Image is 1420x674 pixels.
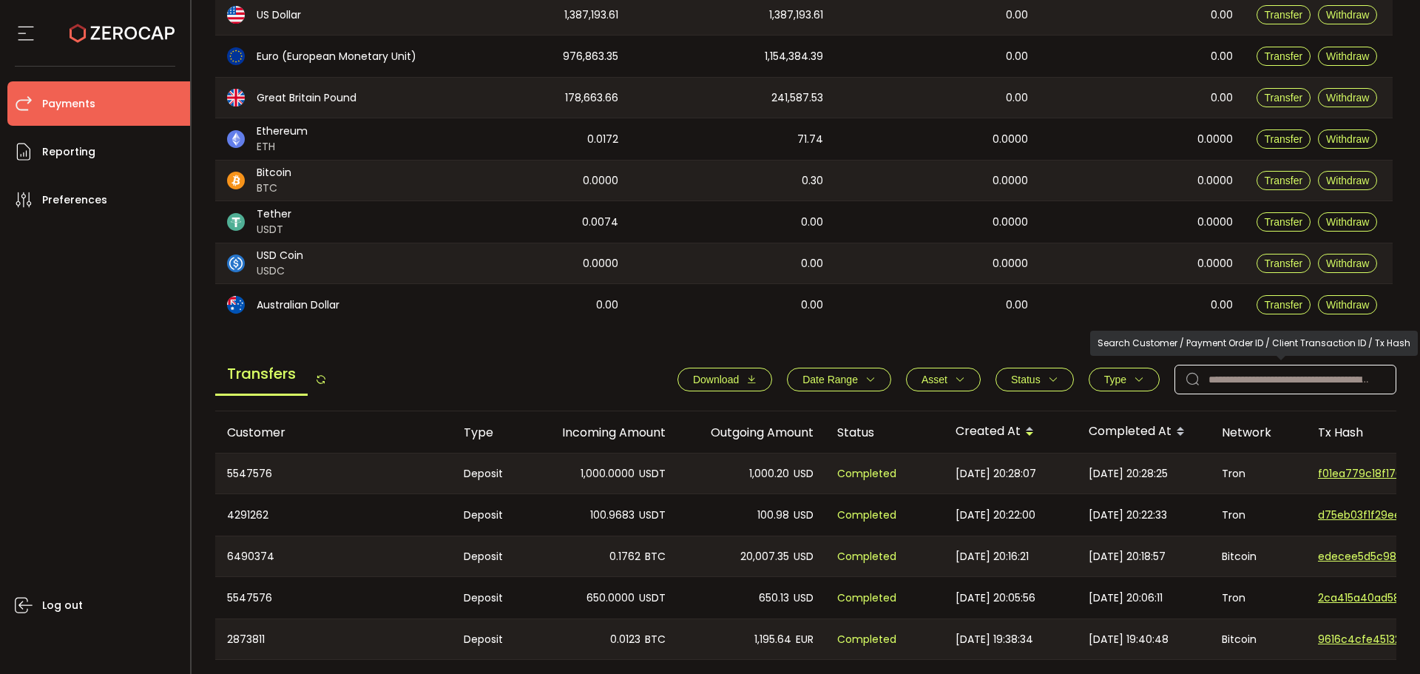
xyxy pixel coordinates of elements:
span: 976,863.35 [563,48,618,65]
div: Type [452,424,530,441]
div: 6490374 [215,536,452,576]
img: aud_portfolio.svg [227,296,245,314]
span: 71.74 [797,131,823,148]
span: Bitcoin [257,165,291,181]
span: Transfers [215,354,308,396]
span: Transfer [1265,257,1303,269]
button: Transfer [1257,171,1311,190]
span: 0.00 [1006,90,1028,107]
div: Tron [1210,454,1306,493]
span: Transfer [1265,216,1303,228]
span: [DATE] 20:28:07 [956,465,1036,482]
span: Withdraw [1326,92,1369,104]
span: [DATE] 20:28:25 [1089,465,1168,482]
span: Download [693,374,739,385]
div: Chat Widget [1346,603,1420,674]
button: Withdraw [1318,129,1377,149]
span: Log out [42,595,83,616]
img: gbp_portfolio.svg [227,89,245,107]
span: USDT [639,590,666,607]
span: 0.0000 [993,214,1028,231]
button: Transfer [1257,88,1311,107]
img: eth_portfolio.svg [227,130,245,148]
span: 0.0000 [993,255,1028,272]
span: 0.00 [1006,48,1028,65]
button: Withdraw [1318,295,1377,314]
span: 0.00 [801,255,823,272]
span: USDC [257,263,303,279]
button: Withdraw [1318,47,1377,66]
div: Bitcoin [1210,536,1306,576]
span: 0.00 [1006,7,1028,24]
span: 0.0000 [993,131,1028,148]
div: Completed At [1077,419,1210,445]
span: Transfer [1265,299,1303,311]
div: Tron [1210,494,1306,536]
img: btc_portfolio.svg [227,172,245,189]
span: 0.0172 [587,131,618,148]
span: 0.0000 [1197,255,1233,272]
span: 100.98 [757,507,789,524]
span: BTC [645,548,666,565]
span: 0.00 [1211,7,1233,24]
span: Completed [837,590,896,607]
div: Deposit [452,577,530,619]
span: 0.00 [1006,297,1028,314]
div: Deposit [452,494,530,536]
span: 0.0074 [582,214,618,231]
span: Preferences [42,189,107,211]
span: Status [1011,374,1041,385]
span: 178,663.66 [565,90,618,107]
div: Incoming Amount [530,424,677,441]
span: USD [794,590,814,607]
span: Transfer [1265,175,1303,186]
span: 0.0000 [583,255,618,272]
span: Withdraw [1326,216,1369,228]
span: Withdraw [1326,299,1369,311]
span: 1,387,193.61 [564,7,618,24]
span: Transfer [1265,50,1303,62]
span: Euro (European Monetary Unit) [257,49,416,64]
span: [DATE] 20:22:00 [956,507,1035,524]
span: 0.0123 [610,631,640,648]
span: USD [794,507,814,524]
span: Completed [837,507,896,524]
div: 5547576 [215,454,452,493]
button: Withdraw [1318,88,1377,107]
div: Network [1210,424,1306,441]
span: US Dollar [257,7,301,23]
button: Transfer [1257,254,1311,273]
div: 4291262 [215,494,452,536]
span: Transfer [1265,133,1303,145]
img: usdc_portfolio.svg [227,255,245,272]
span: EUR [796,631,814,648]
span: Great Britain Pound [257,90,356,106]
img: usd_portfolio.svg [227,6,245,24]
span: Withdraw [1326,133,1369,145]
span: Withdraw [1326,50,1369,62]
div: 2873811 [215,619,452,659]
span: Australian Dollar [257,297,339,313]
button: Transfer [1257,5,1311,24]
span: 1,195.64 [754,631,791,648]
img: eur_portfolio.svg [227,47,245,65]
div: Deposit [452,454,530,493]
button: Transfer [1257,47,1311,66]
span: Withdraw [1326,257,1369,269]
button: Asset [906,368,981,391]
span: BTC [257,181,291,196]
span: 1,000.0000 [581,465,635,482]
span: USD [794,465,814,482]
span: Withdraw [1326,9,1369,21]
button: Withdraw [1318,171,1377,190]
span: 0.00 [801,297,823,314]
span: USD Coin [257,248,303,263]
span: Transfer [1265,9,1303,21]
span: 650.0000 [586,590,635,607]
span: Completed [837,548,896,565]
span: Reporting [42,141,95,163]
span: 0.1762 [609,548,640,565]
span: 0.00 [1211,297,1233,314]
span: [DATE] 20:16:21 [956,548,1029,565]
button: Withdraw [1318,212,1377,232]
